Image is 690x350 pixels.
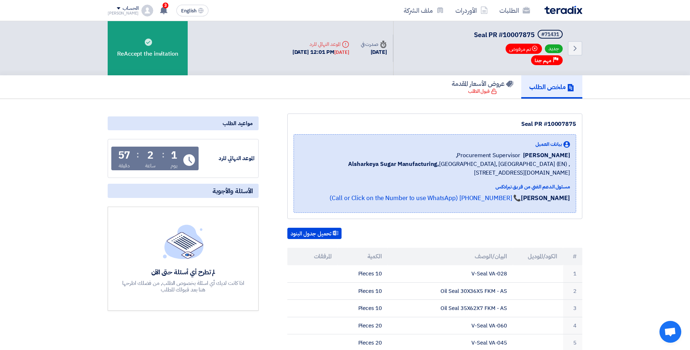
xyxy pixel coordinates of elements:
[563,248,582,265] th: #
[348,160,439,168] b: Alsharkeya Sugar Manufacturing,
[181,8,196,13] span: English
[388,300,513,317] td: Oil Seal 35X62X7 FKM - AS
[300,183,570,191] div: مسئول الدعم الفني من فريق تيرادكس
[123,5,138,12] div: الحساب
[171,150,177,160] div: 1
[506,44,542,54] span: تم مرفوض
[494,2,536,19] a: الطلبات
[338,265,388,282] td: 10 Pieces
[456,151,521,160] span: Procurement Supervisor,
[145,162,156,170] div: ساعة
[388,248,513,265] th: البيان/الوصف
[563,317,582,334] td: 4
[529,83,574,91] h5: ملخص الطلب
[121,280,245,293] div: اذا كانت لديك أي اسئلة بخصوص الطلب, من فضلك اطرحها هنا بعد قبولك للطلب
[452,79,513,88] h5: عروض الأسعار المقدمة
[535,140,562,148] span: بيانات العميل
[141,5,153,16] img: profile_test.png
[474,30,535,40] span: Seal PR #10007875
[659,321,681,343] div: Open chat
[163,3,168,8] span: 3
[334,49,349,56] div: [DATE]
[287,228,342,239] button: تحميل جدول البنود
[108,116,259,130] div: مواعيد الطلب
[176,5,208,16] button: English
[521,194,570,203] strong: [PERSON_NAME]
[545,6,582,14] img: Teradix logo
[541,32,559,37] div: #71431
[388,317,513,334] td: V-Seal VA-060
[338,282,388,300] td: 10 Pieces
[200,154,255,163] div: الموعد النهائي للرد
[398,2,450,19] a: ملف الشركة
[523,151,570,160] span: [PERSON_NAME]
[361,48,387,56] div: [DATE]
[338,317,388,334] td: 20 Pieces
[212,187,253,195] span: الأسئلة والأجوبة
[444,75,521,99] a: عروض الأسعار المقدمة قبول الطلب
[338,248,388,265] th: الكمية
[563,282,582,300] td: 2
[338,300,388,317] td: 10 Pieces
[287,248,338,265] th: المرفقات
[147,150,153,160] div: 2
[292,48,349,56] div: [DATE] 12:01 PM
[468,88,497,95] div: قبول الطلب
[361,40,387,48] div: صدرت في
[388,282,513,300] td: Oil Seal 30X36X5 FKM - AS
[450,2,494,19] a: الأوردرات
[108,11,139,15] div: [PERSON_NAME]
[300,160,570,177] span: [GEOGRAPHIC_DATA], [GEOGRAPHIC_DATA] (EN) ,[STREET_ADDRESS][DOMAIN_NAME]
[136,148,139,161] div: :
[474,30,564,40] h5: Seal PR #10007875
[388,265,513,282] td: V-Seal VA-028
[292,40,349,48] div: الموعد النهائي للرد
[330,194,521,203] a: 📞 [PHONE_NUMBER] (Call or Click on the Number to use WhatsApp)
[563,265,582,282] td: 1
[121,268,245,276] div: لم تطرح أي أسئلة حتى الآن
[162,148,164,161] div: :
[513,248,563,265] th: الكود/الموديل
[545,44,563,53] span: جديد
[171,162,178,170] div: يوم
[563,300,582,317] td: 3
[163,224,204,259] img: empty_state_list.svg
[294,120,576,128] div: Seal PR #10007875
[119,162,130,170] div: دقيقة
[108,21,188,75] div: ReAccept the invitation
[118,150,131,160] div: 57
[521,75,582,99] a: ملخص الطلب
[535,57,551,64] span: مهم جدا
